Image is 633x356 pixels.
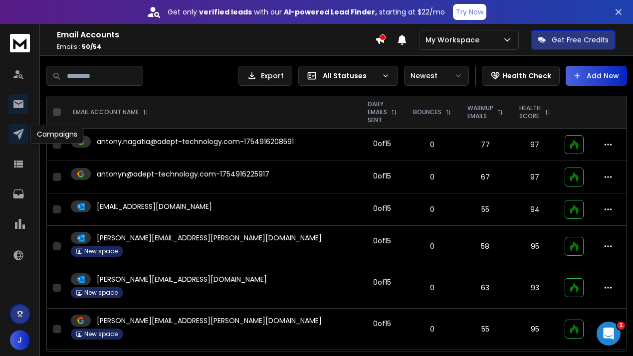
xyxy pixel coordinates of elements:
[456,7,483,17] p: Try Now
[453,4,486,20] button: Try Now
[97,201,212,211] p: [EMAIL_ADDRESS][DOMAIN_NAME]
[373,319,391,329] div: 0 of 15
[238,66,292,86] button: Export
[411,241,453,251] p: 0
[97,169,269,179] p: antonyn@adept-technology.com-1754916225917
[459,193,511,226] td: 55
[413,108,441,116] p: BOUNCES
[199,7,252,17] strong: verified leads
[511,267,559,309] td: 93
[373,277,391,287] div: 0 of 15
[459,267,511,309] td: 63
[459,309,511,350] td: 55
[373,236,391,246] div: 0 of 15
[502,71,551,81] p: Health Check
[411,172,453,182] p: 0
[97,274,267,284] p: [PERSON_NAME][EMAIL_ADDRESS][DOMAIN_NAME]
[552,35,609,45] p: Get Free Credits
[30,125,84,144] div: Campaigns
[97,233,322,243] p: [PERSON_NAME][EMAIL_ADDRESS][PERSON_NAME][DOMAIN_NAME]
[411,204,453,214] p: 0
[459,161,511,193] td: 67
[459,226,511,267] td: 58
[373,171,391,181] div: 0 of 15
[10,34,30,52] img: logo
[617,322,625,330] span: 1
[482,66,560,86] button: Health Check
[511,161,559,193] td: 97
[97,316,322,326] p: [PERSON_NAME][EMAIL_ADDRESS][PERSON_NAME][DOMAIN_NAME]
[82,42,101,51] span: 50 / 54
[84,330,118,338] p: New space
[597,322,621,346] iframe: Intercom live chat
[73,108,149,116] div: EMAIL ACCOUNT NAME
[373,139,391,149] div: 0 of 15
[411,140,453,150] p: 0
[57,43,375,51] p: Emails :
[411,283,453,293] p: 0
[511,129,559,161] td: 97
[323,71,378,81] p: All Statuses
[566,66,627,86] button: Add New
[84,247,118,255] p: New space
[57,29,375,41] h1: Email Accounts
[368,100,387,124] p: DAILY EMAILS SENT
[373,203,391,213] div: 0 of 15
[511,193,559,226] td: 94
[459,129,511,161] td: 77
[519,104,541,120] p: HEALTH SCORE
[425,35,483,45] p: My Workspace
[284,7,377,17] strong: AI-powered Lead Finder,
[411,324,453,334] p: 0
[511,309,559,350] td: 95
[168,7,445,17] p: Get only with our starting at $22/mo
[531,30,616,50] button: Get Free Credits
[10,330,30,350] button: J
[84,289,118,297] p: New space
[97,137,294,147] p: antony.nagatia@adept-technology.com-1754916208591
[467,104,493,120] p: WARMUP EMAILS
[404,66,469,86] button: Newest
[511,226,559,267] td: 95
